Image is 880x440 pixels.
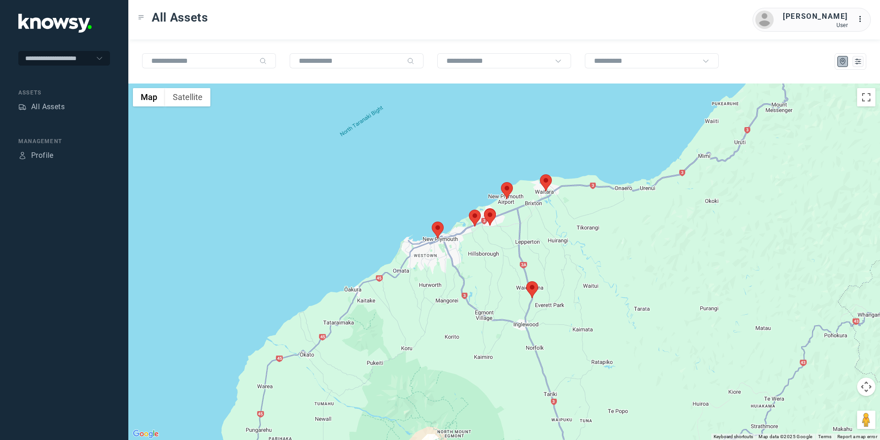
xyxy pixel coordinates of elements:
a: Open this area in Google Maps (opens a new window) [131,428,161,440]
button: Keyboard shortcuts [714,434,753,440]
button: Drag Pegman onto the map to open Street View [857,411,875,429]
div: Map [839,57,847,66]
div: Search [407,57,414,65]
button: Show satellite imagery [165,88,210,106]
div: List [854,57,862,66]
div: [PERSON_NAME] [783,11,848,22]
div: User [783,22,848,28]
a: ProfileProfile [18,150,54,161]
span: Map data ©2025 Google [759,434,812,439]
div: : [857,14,868,26]
span: All Assets [152,9,208,26]
img: Google [131,428,161,440]
div: All Assets [31,101,65,112]
button: Show street map [133,88,165,106]
button: Map camera controls [857,378,875,396]
a: Terms (opens in new tab) [818,434,832,439]
button: Toggle fullscreen view [857,88,875,106]
img: avatar.png [755,11,774,29]
div: Assets [18,103,27,111]
tspan: ... [858,16,867,22]
a: Report a map error [837,434,877,439]
div: Management [18,137,110,145]
div: : [857,14,868,25]
div: Toggle Menu [138,14,144,21]
div: Profile [18,151,27,160]
img: Application Logo [18,14,92,33]
div: Profile [31,150,54,161]
a: AssetsAll Assets [18,101,65,112]
div: Assets [18,89,110,97]
div: Search [259,57,267,65]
